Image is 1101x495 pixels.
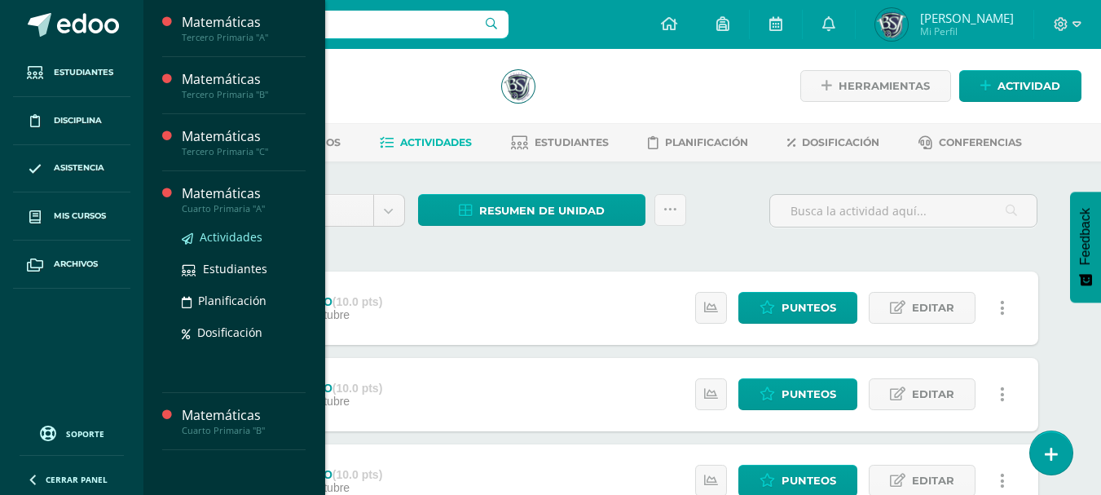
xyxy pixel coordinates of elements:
[380,130,472,156] a: Actividades
[182,406,306,425] div: Matemáticas
[182,203,306,214] div: Cuarto Primaria "A"
[511,130,609,156] a: Estudiantes
[154,11,509,38] input: Busca un usuario...
[13,192,130,241] a: Mis cursos
[13,145,130,193] a: Asistencia
[782,293,836,323] span: Punteos
[787,130,879,156] a: Dosificación
[912,293,954,323] span: Editar
[182,89,306,100] div: Tercero Primaria "B"
[182,13,306,32] div: Matemáticas
[13,241,130,289] a: Archivos
[802,136,879,148] span: Dosificación
[205,90,482,105] div: Tercero Primaria 'B'
[182,146,306,157] div: Tercero Primaria "C"
[648,130,748,156] a: Planificación
[54,210,106,223] span: Mis cursos
[400,136,472,148] span: Actividades
[205,67,482,90] h1: Matemáticas
[502,70,535,103] img: 4ad66ca0c65d19b754e3d5d7000ffc1b.png
[182,70,306,100] a: MatemáticasTercero Primaria "B"
[333,295,382,308] strong: (10.0 pts)
[198,293,266,308] span: Planificación
[1070,192,1101,303] button: Feedback - Mostrar encuesta
[182,13,306,43] a: MatemáticasTercero Primaria "A"
[182,184,306,214] a: MatemáticasCuarto Primaria "A"
[13,97,130,145] a: Disciplina
[203,261,267,276] span: Estudiantes
[182,323,306,342] a: Dosificación
[182,259,306,278] a: Estudiantes
[54,161,104,175] span: Asistencia
[738,378,857,410] a: Punteos
[182,184,306,203] div: Matemáticas
[479,196,605,226] span: Resumen de unidad
[998,71,1060,101] span: Actividad
[54,66,113,79] span: Estudiantes
[13,49,130,97] a: Estudiantes
[182,425,306,436] div: Cuarto Primaria "B"
[54,114,102,127] span: Disciplina
[959,70,1081,102] a: Actividad
[920,10,1014,26] span: [PERSON_NAME]
[770,195,1037,227] input: Busca la actividad aquí...
[418,194,645,226] a: Resumen de unidad
[182,406,306,436] a: MatemáticasCuarto Primaria "B"
[46,474,108,485] span: Cerrar panel
[182,32,306,43] div: Tercero Primaria "A"
[839,71,930,101] span: Herramientas
[912,379,954,409] span: Editar
[182,70,306,89] div: Matemáticas
[1078,208,1093,265] span: Feedback
[182,127,306,146] div: Matemáticas
[54,258,98,271] span: Archivos
[182,291,306,310] a: Planificación
[197,325,262,340] span: Dosificación
[782,379,836,409] span: Punteos
[200,229,262,245] span: Actividades
[738,292,857,324] a: Punteos
[918,130,1022,156] a: Conferencias
[333,468,382,481] strong: (10.0 pts)
[66,428,104,440] span: Soporte
[939,136,1022,148] span: Conferencias
[182,228,306,246] a: Actividades
[535,136,609,148] span: Estudiantes
[875,8,908,41] img: 4ad66ca0c65d19b754e3d5d7000ffc1b.png
[182,127,306,157] a: MatemáticasTercero Primaria "C"
[20,422,124,444] a: Soporte
[333,382,382,395] strong: (10.0 pts)
[800,70,951,102] a: Herramientas
[920,24,1014,38] span: Mi Perfil
[665,136,748,148] span: Planificación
